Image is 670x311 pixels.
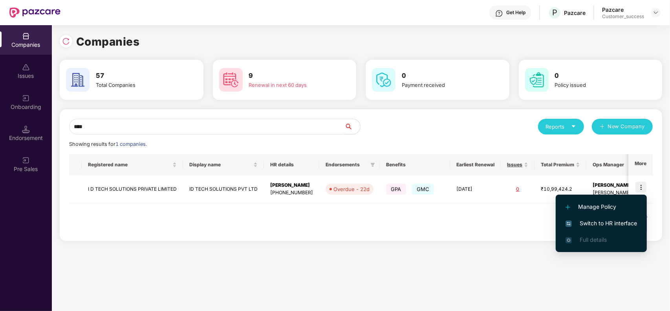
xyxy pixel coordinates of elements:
[602,6,644,13] div: Pazcare
[69,141,147,147] span: Showing results for
[22,94,30,102] img: svg+xml;base64,PHN2ZyB3aWR0aD0iMjAiIGhlaWdodD0iMjAiIHZpZXdCb3g9IjAgMCAyMCAyMCIgZmlsbD0ibm9uZSIgeG...
[369,160,377,169] span: filter
[22,32,30,40] img: svg+xml;base64,PHN2ZyBpZD0iQ29tcGFuaWVzIiB4bWxucz0iaHR0cDovL3d3dy53My5vcmcvMjAwMC9zdmciIHdpZHRoPS...
[183,154,264,175] th: Display name
[380,154,450,175] th: Benefits
[635,182,646,193] img: icon
[566,219,637,228] span: Switch to HR interface
[552,8,557,17] span: P
[628,154,653,175] th: More
[22,125,30,133] img: svg+xml;base64,PHN2ZyB3aWR0aD0iMTQuNSIgaGVpZ2h0PSIxNC41IiB2aWV3Qm94PSIwIDAgMTYgMTYiIGZpbGw9Im5vbm...
[450,175,501,203] td: [DATE]
[412,184,434,195] span: GMC
[96,71,181,81] h3: 57
[566,237,572,243] img: svg+xml;base64,PHN2ZyB4bWxucz0iaHR0cDovL3d3dy53My5vcmcvMjAwMC9zdmciIHdpZHRoPSIxNi4zNjMiIGhlaWdodD...
[566,221,572,227] img: svg+xml;base64,PHN2ZyB4bWxucz0iaHR0cDovL3d3dy53My5vcmcvMjAwMC9zdmciIHdpZHRoPSIxNiIgaGVpZ2h0PSIxNi...
[270,189,313,197] div: [PHONE_NUMBER]
[62,37,70,45] img: svg+xml;base64,PHN2ZyBpZD0iUmVsb2FkLTMyeDMyIiB4bWxucz0iaHR0cDovL3d3dy53My5vcmcvMjAwMC9zdmciIHdpZH...
[344,119,361,134] button: search
[115,141,147,147] span: 1 companies.
[608,123,645,131] span: New Company
[82,154,183,175] th: Registered name
[564,9,586,17] div: Pazcare
[580,236,607,243] span: Full details
[333,185,370,193] div: Overdue - 22d
[88,162,171,168] span: Registered name
[249,71,334,81] h3: 9
[219,68,243,92] img: svg+xml;base64,PHN2ZyB4bWxucz0iaHR0cDovL3d3dy53My5vcmcvMjAwMC9zdmciIHdpZHRoPSI2MCIgaGVpZ2h0PSI2MC...
[402,81,487,89] div: Payment received
[402,71,487,81] h3: 0
[270,182,313,189] div: [PERSON_NAME]
[183,175,264,203] td: ID TECH SOLUTIONS PVT LTD
[653,9,659,16] img: svg+xml;base64,PHN2ZyBpZD0iRHJvcGRvd24tMzJ4MzIiIHhtbG5zPSJodHRwOi8vd3d3LnczLm9yZy8yMDAwL3N2ZyIgd2...
[592,119,653,134] button: plusNew Company
[507,162,522,168] span: Issues
[249,81,334,89] div: Renewal in next 60 days
[507,186,528,193] div: 0
[506,9,525,16] div: Get Help
[344,123,360,130] span: search
[525,68,549,92] img: svg+xml;base64,PHN2ZyB4bWxucz0iaHR0cDovL3d3dy53My5vcmcvMjAwMC9zdmciIHdpZHRoPSI2MCIgaGVpZ2h0PSI2MC...
[370,162,375,167] span: filter
[555,71,640,81] h3: 0
[326,162,367,168] span: Endorsements
[82,175,183,203] td: I D TECH SOLUTIONS PRIVATE LIMITED
[264,154,319,175] th: HR details
[571,124,576,129] span: caret-down
[501,154,535,175] th: Issues
[450,154,501,175] th: Earliest Renewal
[9,7,60,18] img: New Pazcare Logo
[22,63,30,71] img: svg+xml;base64,PHN2ZyBpZD0iSXNzdWVzX2Rpc2FibGVkIiB4bWxucz0iaHR0cDovL3d3dy53My5vcmcvMjAwMC9zdmciIH...
[386,184,406,195] span: GPA
[66,68,90,92] img: svg+xml;base64,PHN2ZyB4bWxucz0iaHR0cDovL3d3dy53My5vcmcvMjAwMC9zdmciIHdpZHRoPSI2MCIgaGVpZ2h0PSI2MC...
[535,154,586,175] th: Total Premium
[555,81,640,89] div: Policy issued
[76,33,140,50] h1: Companies
[189,162,252,168] span: Display name
[566,205,570,210] img: svg+xml;base64,PHN2ZyB4bWxucz0iaHR0cDovL3d3dy53My5vcmcvMjAwMC9zdmciIHdpZHRoPSIxMi4yMDEiIGhlaWdodD...
[541,162,574,168] span: Total Premium
[22,156,30,164] img: svg+xml;base64,PHN2ZyB3aWR0aD0iMjAiIGhlaWdodD0iMjAiIHZpZXdCb3g9IjAgMCAyMCAyMCIgZmlsbD0ibm9uZSIgeG...
[96,81,181,89] div: Total Companies
[602,13,644,20] div: Customer_success
[546,123,576,131] div: Reports
[495,9,503,17] img: svg+xml;base64,PHN2ZyBpZD0iSGVscC0zMngzMiIgeG1sbnM9Imh0dHA6Ly93d3cudzMub3JnLzIwMDAvc3ZnIiB3aWR0aD...
[372,68,395,92] img: svg+xml;base64,PHN2ZyB4bWxucz0iaHR0cDovL3d3dy53My5vcmcvMjAwMC9zdmciIHdpZHRoPSI2MCIgaGVpZ2h0PSI2MC...
[566,202,637,211] span: Manage Policy
[600,124,605,130] span: plus
[541,186,580,193] div: ₹10,99,424.2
